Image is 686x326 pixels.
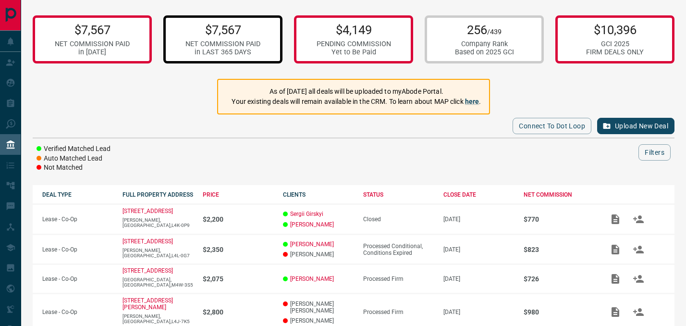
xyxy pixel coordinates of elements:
a: [STREET_ADDRESS] [122,267,173,274]
p: [PERSON_NAME],[GEOGRAPHIC_DATA],L4L-0G7 [122,248,193,258]
p: $2,075 [203,275,273,283]
p: Lease - Co-Op [42,309,113,315]
span: Match Clients [627,308,650,315]
div: Processed Firm [363,309,434,315]
p: Lease - Co-Op [42,276,113,282]
p: Lease - Co-Op [42,246,113,253]
p: $7,567 [55,23,130,37]
div: CLOSE DATE [443,191,514,198]
div: in [DATE] [55,48,130,56]
span: Match Clients [627,246,650,252]
p: [PERSON_NAME] [283,317,354,324]
p: [DATE] [443,216,514,223]
div: FIRM DEALS ONLY [586,48,644,56]
a: [PERSON_NAME] [290,241,334,248]
div: Processed Conditional, Conditions Expired [363,243,434,256]
div: CLIENTS [283,191,354,198]
a: [PERSON_NAME] [290,276,334,282]
div: in LAST 365 DAYS [185,48,260,56]
div: Yet to Be Paid [317,48,391,56]
a: [STREET_ADDRESS][PERSON_NAME] [122,297,173,311]
li: Auto Matched Lead [37,154,110,163]
span: Add / View Documents [604,308,627,315]
span: Add / View Documents [604,215,627,222]
div: Processed Firm [363,276,434,282]
button: Connect to Dot Loop [513,118,591,134]
p: Lease - Co-Op [42,216,113,223]
div: Based on 2025 GCI [455,48,514,56]
button: Filters [638,144,671,161]
a: [STREET_ADDRESS] [122,208,173,214]
p: $2,350 [203,246,273,253]
span: /439 [487,28,502,36]
p: $10,396 [586,23,644,37]
li: Verified Matched Lead [37,144,110,154]
p: $980 [524,308,594,316]
span: Add / View Documents [604,246,627,252]
p: [DATE] [443,246,514,253]
p: $2,200 [203,215,273,223]
p: 256 [455,23,514,37]
li: Not Matched [37,163,110,173]
p: [PERSON_NAME] [283,251,354,258]
p: Your existing deals will remain available in the CRM. To learn about MAP click . [232,97,481,107]
span: Add / View Documents [604,276,627,282]
a: Sergii Girskyi [290,211,323,217]
a: [PERSON_NAME] [290,221,334,228]
div: NET COMMISSION PAID [55,40,130,48]
div: Company Rank [455,40,514,48]
div: PRICE [203,191,273,198]
p: $7,567 [185,23,260,37]
p: [PERSON_NAME],[GEOGRAPHIC_DATA],L4K-0P9 [122,217,193,228]
p: As of [DATE] all deals will be uploaded to myAbode Portal. [232,87,481,97]
div: NET COMMISSION [524,191,594,198]
div: FULL PROPERTY ADDRESS [122,191,193,198]
a: [STREET_ADDRESS] [122,238,173,245]
p: $823 [524,246,594,253]
p: [GEOGRAPHIC_DATA],[GEOGRAPHIC_DATA],M4W-3S5 [122,277,193,288]
p: [PERSON_NAME] [PERSON_NAME] [283,301,354,314]
div: DEAL TYPE [42,191,113,198]
p: $726 [524,275,594,283]
p: $4,149 [317,23,391,37]
p: [DATE] [443,309,514,315]
p: [PERSON_NAME],[GEOGRAPHIC_DATA],L4J-7K5 [122,313,193,324]
div: GCI 2025 [586,40,644,48]
div: STATUS [363,191,434,198]
p: $2,800 [203,308,273,316]
div: Closed [363,216,434,223]
span: Match Clients [627,276,650,282]
p: $770 [524,215,594,223]
p: [DATE] [443,276,514,282]
button: Upload New Deal [597,118,674,134]
a: here [465,98,479,105]
div: NET COMMISSION PAID [185,40,260,48]
span: Match Clients [627,215,650,222]
div: PENDING COMMISSION [317,40,391,48]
